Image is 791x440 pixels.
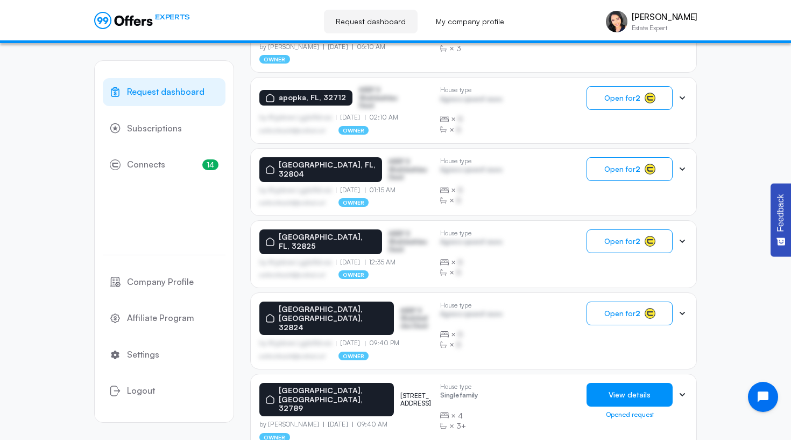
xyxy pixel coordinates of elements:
p: [GEOGRAPHIC_DATA], [GEOGRAPHIC_DATA], 32789 [279,386,387,413]
p: [GEOGRAPHIC_DATA], FL, 32825 [279,233,376,251]
span: Open for [604,165,640,173]
p: owner [338,352,369,360]
p: owner [338,270,369,279]
p: asdfasdfasasfd@asdfasd.asf [259,353,326,359]
div: × [440,267,502,278]
p: [STREET_ADDRESS] [400,392,432,408]
button: View details [587,383,673,407]
p: by Afgdsrwe Ljgjkdfsbvas [259,339,336,347]
p: Estate Expert [632,25,697,31]
p: apopka, FL, 32712 [279,93,346,102]
p: House type [440,157,502,165]
span: EXPERTS [155,12,189,22]
span: Open for [604,309,640,318]
span: Affiliate Program [127,311,194,325]
p: by Afgdsrwe Ljgjkdfsbvas [259,186,336,194]
p: Agrwsv qwervf oiuns [440,310,502,320]
p: Single family [440,392,478,402]
p: asdfasdfasasfd@asdfasd.asf [259,127,326,134]
span: Feedback [776,194,786,232]
span: B [458,185,463,195]
span: B [456,195,461,206]
p: 02:10 AM [365,114,399,121]
span: 14 [202,159,218,170]
strong: 2 [635,164,640,173]
p: ASDF S Sfasfdasfdas Dasd [359,86,413,109]
p: Agrwsv qwervf oiuns [440,166,502,176]
div: × [440,43,478,54]
p: owner [338,198,369,207]
a: Request dashboard [103,78,225,106]
span: Open for [604,237,640,246]
p: by Afgdsrwe Ljgjkdfsbvas [259,114,336,121]
p: asdfasdfasasfd@asdfasd.asf [259,199,326,206]
p: 01:15 AM [365,186,396,194]
p: 12:35 AM [365,259,396,266]
div: × [440,329,502,340]
span: B [458,114,463,124]
button: Open for2 [587,302,673,325]
a: Connects14 [103,151,225,179]
span: B [456,339,461,350]
p: [DATE] [336,259,365,266]
p: [GEOGRAPHIC_DATA], [GEOGRAPHIC_DATA], 32824 [279,305,387,332]
a: Settings [103,341,225,369]
span: B [458,329,463,340]
p: Agrwsv qwervf oiuns [440,238,502,248]
a: Affiliate Program [103,304,225,332]
span: Logout [127,384,155,398]
p: ASDF S Sfasfdasfdas Dasd [389,158,432,181]
p: [GEOGRAPHIC_DATA], FL, 32804 [279,160,376,179]
a: My company profile [424,10,516,33]
p: 09:40 PM [365,339,400,347]
strong: 2 [635,309,640,318]
p: [DATE] [323,421,352,428]
p: asdfasdfasasfd@asdfasd.asf [259,271,326,278]
span: 3 [456,43,461,54]
div: Opened request [587,411,673,418]
span: B [456,267,461,278]
div: × [440,195,502,206]
span: Open for [604,94,640,102]
p: ASDF S Sfasfdasfdas Dasd [389,230,432,253]
span: 3+ [456,421,466,431]
a: EXPERTS [94,12,189,29]
strong: 2 [635,236,640,246]
a: Request dashboard [324,10,418,33]
p: House type [440,229,502,237]
span: Subscriptions [127,122,182,136]
p: House type [440,302,502,309]
div: × [440,124,502,135]
span: 4 [458,410,463,421]
p: [DATE] [336,114,365,121]
button: Open for2 [587,229,673,253]
button: Open for2 [587,86,673,110]
div: × [440,257,502,268]
a: Subscriptions [103,115,225,143]
div: × [440,410,478,421]
div: × [440,114,502,124]
strong: 2 [635,93,640,102]
div: × [440,185,502,195]
span: Company Profile [127,275,194,289]
p: House type [440,383,478,390]
span: Connects [127,158,165,172]
button: Open for2 [587,157,673,181]
a: Company Profile [103,268,225,296]
p: Agrwsv qwervf oiuns [440,95,502,106]
p: by [PERSON_NAME] [259,43,323,51]
div: × [440,421,478,431]
p: House type [440,86,502,94]
span: B [458,257,463,268]
span: Request dashboard [127,85,204,99]
span: B [456,124,461,135]
span: Settings [127,348,159,362]
p: [PERSON_NAME] [632,12,697,22]
button: Feedback - Show survey [771,183,791,256]
p: by Afgdsrwe Ljgjkdfsbvas [259,259,336,266]
img: Yashmit Gutierrez [606,11,627,32]
p: owner [338,126,369,135]
p: by [PERSON_NAME] [259,421,323,428]
p: [DATE] [336,186,365,194]
p: 09:40 AM [352,421,388,428]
